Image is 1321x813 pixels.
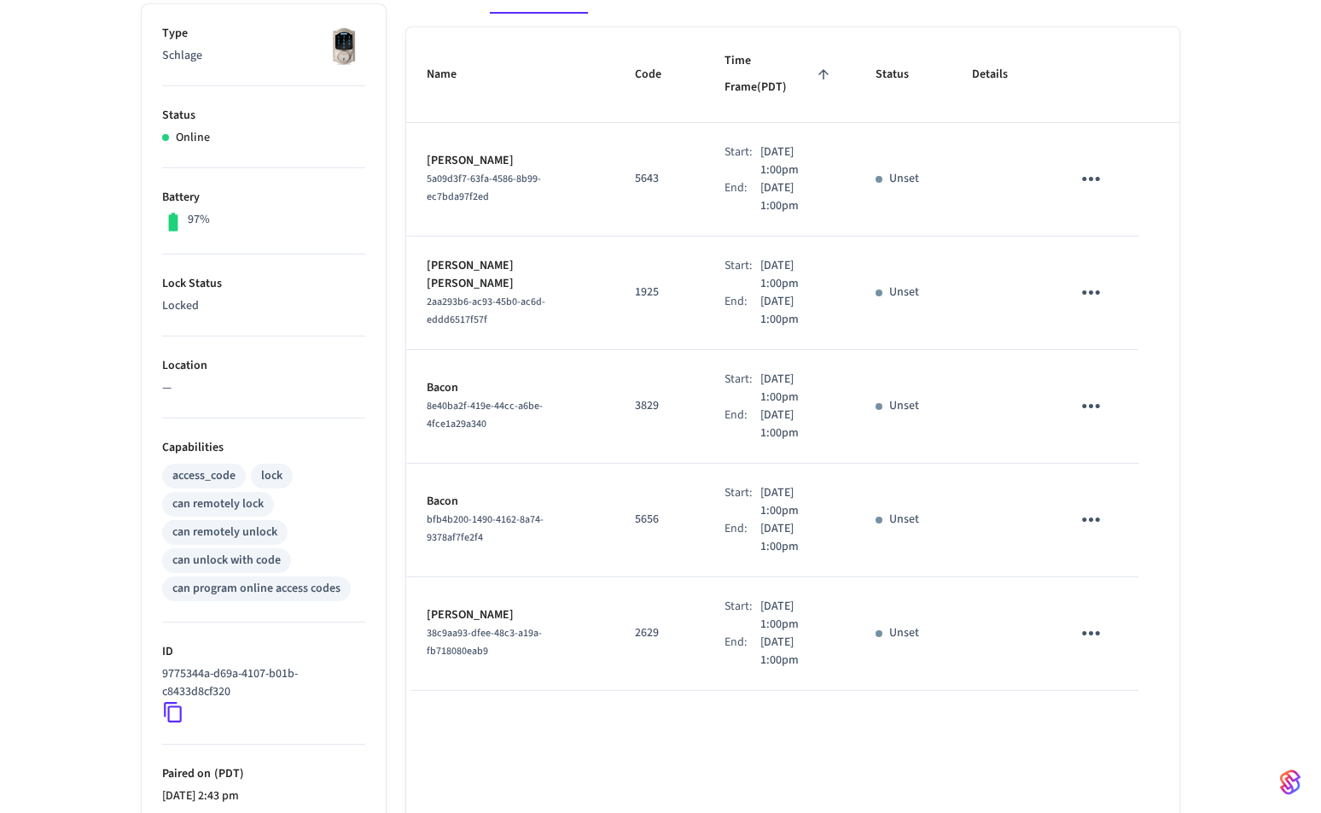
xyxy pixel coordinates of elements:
p: 5656 [635,511,684,529]
div: Start: [725,484,760,520]
p: [PERSON_NAME] [PERSON_NAME] [427,257,594,293]
p: 1925 [635,284,684,301]
table: sticky table [406,27,1179,691]
div: Start: [725,143,760,179]
div: End: [725,634,760,670]
p: 97% [188,211,210,229]
div: Start: [725,598,760,634]
p: [DATE] 1:00pm [760,179,835,215]
span: Details [972,61,1030,88]
div: can program online access codes [172,580,340,598]
div: Start: [725,371,760,406]
p: Online [176,129,210,147]
p: [PERSON_NAME] [427,152,594,170]
p: [DATE] 1:00pm [760,406,835,442]
p: Unset [889,511,919,529]
p: Locked [162,297,365,315]
p: [DATE] 1:00pm [760,257,835,293]
p: Type [162,25,365,43]
p: [DATE] 1:00pm [760,484,835,520]
p: Paired on [162,765,365,783]
div: can remotely lock [172,495,264,513]
span: 8e40ba2f-419e-44cc-a6be-4fce1a29a340 [427,399,543,431]
p: [DATE] 1:00pm [760,143,835,179]
p: 9775344a-d69a-4107-b01b-c8433d8cf320 [162,665,358,701]
div: can remotely unlock [172,523,277,541]
span: Name [427,61,479,88]
p: Unset [889,284,919,301]
span: 5a09d3f7-63fa-4586-8b99-ec7bda97f2ed [427,172,541,204]
p: Battery [162,189,365,207]
p: [DATE] 1:00pm [760,634,835,670]
span: ( PDT ) [211,765,244,782]
p: Lock Status [162,275,365,293]
p: ID [162,643,365,661]
div: can unlock with code [172,552,281,570]
p: Unset [889,170,919,188]
div: access_code [172,467,236,485]
span: Time Frame(PDT) [725,48,835,102]
img: Schlage Sense Smart Deadbolt with Camelot Trim, Front [323,25,365,67]
p: Schlage [162,47,365,65]
p: [DATE] 1:00pm [760,598,835,634]
div: Start: [725,257,760,293]
div: End: [725,293,760,329]
p: Bacon [427,493,594,511]
div: lock [261,467,282,485]
p: 5643 [635,170,684,188]
span: Code [635,61,684,88]
span: 38c9aa93-dfee-48c3-a19a-fb718080eab9 [427,626,542,658]
p: [PERSON_NAME] [427,606,594,624]
span: 2aa293b6-ac93-45b0-ac6d-eddd6517f57f [427,295,545,327]
p: [DATE] 1:00pm [760,293,835,329]
span: Status [876,61,931,88]
p: [DATE] 1:00pm [760,371,835,406]
img: SeamLogoGradient.69752ec5.svg [1280,769,1301,796]
p: Unset [889,624,919,642]
p: — [162,379,365,397]
p: Location [162,357,365,375]
p: Unset [889,397,919,415]
p: 2629 [635,624,684,642]
p: 3829 [635,397,684,415]
div: End: [725,179,760,215]
p: [DATE] 1:00pm [760,520,835,556]
p: [DATE] 2:43 pm [162,787,365,805]
p: Status [162,107,365,125]
p: Bacon [427,379,594,397]
p: Capabilities [162,439,365,457]
span: bfb4b200-1490-4162-8a74-9378af7fe2f4 [427,512,544,545]
div: End: [725,406,760,442]
div: End: [725,520,760,556]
